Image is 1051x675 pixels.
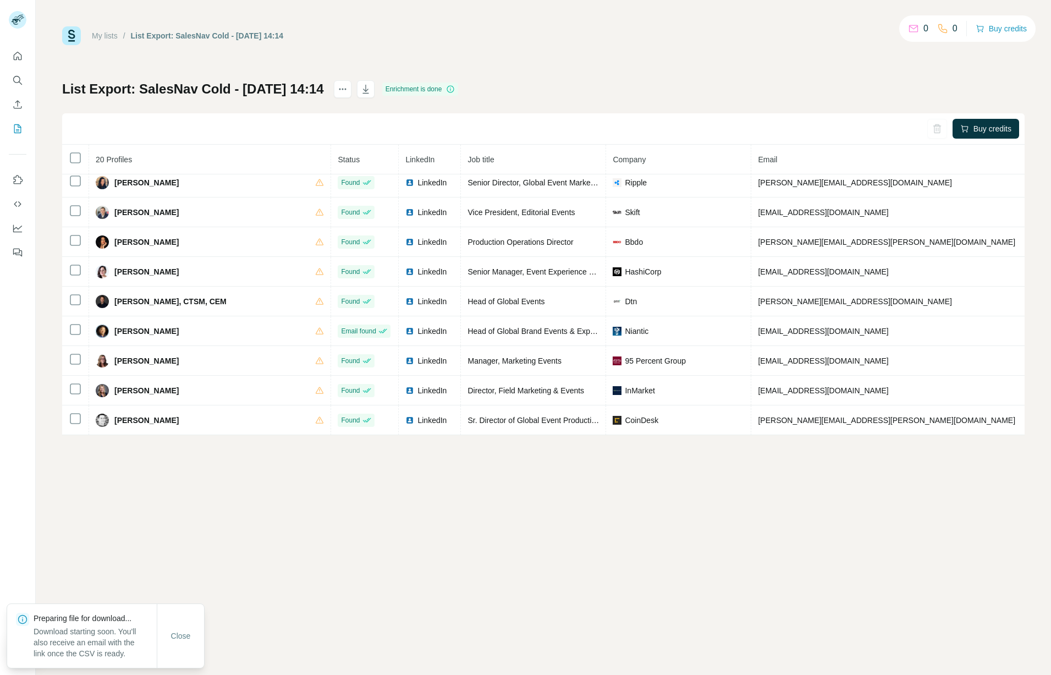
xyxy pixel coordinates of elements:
span: [PERSON_NAME] [114,415,179,426]
span: [PERSON_NAME][EMAIL_ADDRESS][PERSON_NAME][DOMAIN_NAME] [758,238,1015,246]
span: Found [341,297,360,306]
img: LinkedIn logo [405,267,414,276]
img: LinkedIn logo [405,327,414,336]
span: Manager, Marketing Events [467,356,561,365]
button: Buy credits [953,119,1019,139]
img: Surfe Logo [62,26,81,45]
span: Senior Director, Global Event Marketing [467,178,603,187]
span: [PERSON_NAME] [114,237,179,248]
button: Close [163,626,199,646]
span: Ripple [625,177,647,188]
img: company-logo [613,238,621,246]
span: [PERSON_NAME][EMAIL_ADDRESS][PERSON_NAME][DOMAIN_NAME] [758,416,1015,425]
img: Avatar [96,384,109,397]
img: company-logo [613,297,621,306]
span: [PERSON_NAME] [114,326,179,337]
img: Avatar [96,265,109,278]
span: Dtn [625,296,637,307]
span: Senior Manager, Event Experience Design (Brand Studio) [467,267,664,276]
span: Found [341,386,360,396]
img: Avatar [96,176,109,189]
span: Found [341,267,360,277]
span: Email found [341,326,376,336]
p: Download starting soon. You'll also receive an email with the link once the CSV is ready. [34,626,157,659]
span: Status [338,155,360,164]
img: Avatar [96,235,109,249]
span: [EMAIL_ADDRESS][DOMAIN_NAME] [758,356,888,365]
img: company-logo [613,356,621,365]
p: Preparing file for download... [34,613,157,624]
span: Vice President, Editorial Events [467,208,575,217]
img: LinkedIn logo [405,356,414,365]
li: / [123,30,125,41]
span: InMarket [625,385,654,396]
img: Avatar [96,325,109,338]
span: LinkedIn [417,237,447,248]
span: [PERSON_NAME] [114,177,179,188]
img: company-logo [613,178,621,187]
span: Bbdo [625,237,643,248]
span: LinkedIn [417,385,447,396]
img: Avatar [96,295,109,308]
span: CoinDesk [625,415,658,426]
span: [PERSON_NAME] [114,266,179,277]
p: 0 [953,22,958,35]
span: LinkedIn [417,415,447,426]
span: Email [758,155,777,164]
span: LinkedIn [417,177,447,188]
img: company-logo [613,386,621,395]
span: Found [341,415,360,425]
img: company-logo [613,327,621,336]
span: [PERSON_NAME], CTSM, CEM [114,296,227,307]
span: LinkedIn [417,355,447,366]
span: Niantic [625,326,648,337]
div: List Export: SalesNav Cold - [DATE] 14:14 [131,30,283,41]
img: LinkedIn logo [405,178,414,187]
span: HashiCorp [625,266,661,277]
span: Sr. Director of Global Event Production [467,416,599,425]
button: Use Surfe API [9,194,26,214]
button: Search [9,70,26,90]
span: [PERSON_NAME] [114,355,179,366]
img: LinkedIn logo [405,297,414,306]
a: My lists [92,31,118,40]
button: actions [334,80,351,98]
span: [PERSON_NAME] [114,207,179,218]
span: Buy credits [973,123,1011,134]
button: Feedback [9,243,26,262]
div: Enrichment is done [382,83,459,96]
span: [PERSON_NAME] [114,385,179,396]
p: 0 [923,22,928,35]
button: Use Surfe on LinkedIn [9,170,26,190]
img: Avatar [96,414,109,427]
span: 20 Profiles [96,155,132,164]
img: LinkedIn logo [405,208,414,217]
span: Production Operations Director [467,238,573,246]
button: Buy credits [976,21,1027,36]
span: [EMAIL_ADDRESS][DOMAIN_NAME] [758,386,888,395]
button: Dashboard [9,218,26,238]
span: LinkedIn [417,296,447,307]
span: Found [341,207,360,217]
span: Close [171,630,191,641]
img: company-logo [613,416,621,425]
h1: List Export: SalesNav Cold - [DATE] 14:14 [62,80,324,98]
span: 95 Percent Group [625,355,686,366]
img: company-logo [613,267,621,276]
span: Director, Field Marketing & Events [467,386,584,395]
span: LinkedIn [417,326,447,337]
span: [EMAIL_ADDRESS][DOMAIN_NAME] [758,208,888,217]
span: [PERSON_NAME][EMAIL_ADDRESS][DOMAIN_NAME] [758,297,951,306]
span: [EMAIL_ADDRESS][DOMAIN_NAME] [758,267,888,276]
span: LinkedIn [405,155,434,164]
img: company-logo [613,208,621,217]
span: LinkedIn [417,266,447,277]
span: Skift [625,207,640,218]
span: [EMAIL_ADDRESS][DOMAIN_NAME] [758,327,888,336]
img: LinkedIn logo [405,416,414,425]
span: Found [341,237,360,247]
span: Head of Global Brand Events & Experiential Marketing [467,327,653,336]
span: [PERSON_NAME][EMAIL_ADDRESS][DOMAIN_NAME] [758,178,951,187]
span: Head of Global Events [467,297,544,306]
span: Found [341,178,360,188]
